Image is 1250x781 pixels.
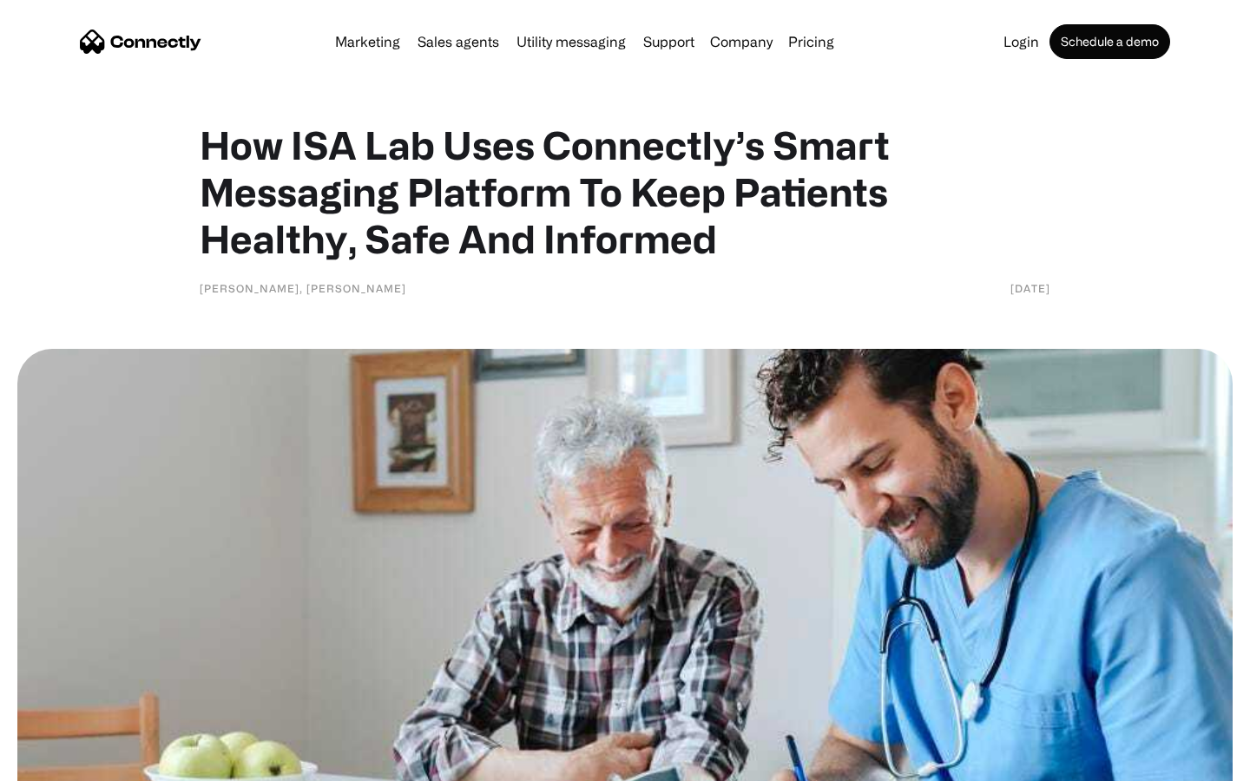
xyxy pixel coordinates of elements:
[328,35,407,49] a: Marketing
[200,121,1050,262] h1: How ISA Lab Uses Connectly’s Smart Messaging Platform To Keep Patients Healthy, Safe And Informed
[510,35,633,49] a: Utility messaging
[1010,279,1050,297] div: [DATE]
[17,751,104,775] aside: Language selected: English
[35,751,104,775] ul: Language list
[411,35,506,49] a: Sales agents
[200,279,406,297] div: [PERSON_NAME], [PERSON_NAME]
[997,35,1046,49] a: Login
[781,35,841,49] a: Pricing
[1049,24,1170,59] a: Schedule a demo
[710,30,773,54] div: Company
[636,35,701,49] a: Support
